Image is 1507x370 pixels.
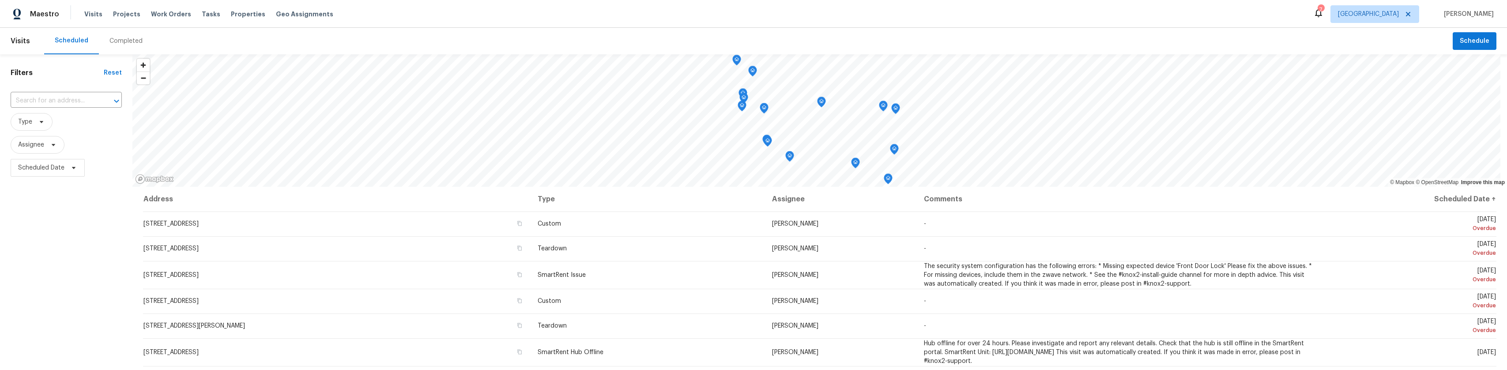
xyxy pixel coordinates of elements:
a: OpenStreetMap [1416,179,1458,185]
span: [PERSON_NAME] [772,245,818,252]
span: - [924,245,926,252]
div: Completed [109,37,143,45]
input: Search for an address... [11,94,97,108]
span: Tasks [202,11,220,17]
span: [PERSON_NAME] [772,221,818,227]
span: [STREET_ADDRESS] [143,298,199,304]
span: [STREET_ADDRESS] [143,221,199,227]
span: - [924,221,926,227]
button: Open [110,95,123,107]
div: 7 [1318,5,1324,14]
span: [DATE] [1330,268,1496,284]
span: Custom [538,221,561,227]
th: Assignee [765,187,916,211]
span: - [924,323,926,329]
div: Map marker [817,97,826,110]
th: Comments [917,187,1323,211]
canvas: Map [132,54,1500,187]
a: Mapbox [1390,179,1414,185]
span: Maestro [30,10,59,19]
div: Map marker [884,174,893,187]
button: Copy Address [516,297,524,305]
span: Hub offline for over 24 hours. Please investigate and report any relevant details. Check that the... [924,340,1304,364]
div: Overdue [1330,301,1496,310]
div: Map marker [879,101,888,114]
div: Overdue [1330,326,1496,335]
span: Work Orders [151,10,191,19]
div: Map marker [760,103,769,117]
span: Teardown [538,323,567,329]
span: - [924,298,926,304]
div: Map marker [785,151,794,165]
th: Scheduled Date ↑ [1322,187,1496,211]
span: SmartRent Issue [538,272,586,278]
div: Map marker [738,101,746,114]
div: Map marker [890,144,899,158]
div: Map marker [748,66,757,79]
div: Map marker [739,93,748,106]
span: [STREET_ADDRESS][PERSON_NAME] [143,323,245,329]
span: [DATE] [1330,241,1496,257]
span: Scheduled Date [18,163,64,172]
div: Map marker [732,55,741,68]
h1: Filters [11,68,104,77]
span: [DATE] [1477,349,1496,355]
span: [STREET_ADDRESS] [143,272,199,278]
a: Mapbox homepage [135,174,174,184]
span: [PERSON_NAME] [772,272,818,278]
span: Type [18,117,32,126]
div: Reset [104,68,122,77]
span: Visits [84,10,102,19]
span: Projects [113,10,140,19]
div: Map marker [891,103,900,117]
button: Copy Address [516,271,524,279]
span: [STREET_ADDRESS] [143,245,199,252]
div: Scheduled [55,36,88,45]
button: Copy Address [516,321,524,329]
button: Zoom out [137,72,150,84]
div: Overdue [1330,275,1496,284]
button: Zoom in [137,59,150,72]
span: [DATE] [1330,294,1496,310]
th: Type [531,187,765,211]
span: [GEOGRAPHIC_DATA] [1338,10,1399,19]
div: Map marker [762,135,771,148]
span: SmartRent Hub Offline [538,349,603,355]
button: Copy Address [516,244,524,252]
div: Overdue [1330,249,1496,257]
span: Custom [538,298,561,304]
span: [PERSON_NAME] [772,349,818,355]
span: [DATE] [1330,216,1496,233]
span: [STREET_ADDRESS] [143,349,199,355]
span: Visits [11,31,30,51]
span: Schedule [1460,36,1489,47]
span: [PERSON_NAME] [772,323,818,329]
th: Address [143,187,531,211]
div: Overdue [1330,224,1496,233]
span: [DATE] [1330,318,1496,335]
span: [PERSON_NAME] [1440,10,1494,19]
span: Properties [231,10,265,19]
div: Map marker [738,88,747,102]
button: Copy Address [516,348,524,356]
span: Teardown [538,245,567,252]
button: Copy Address [516,219,524,227]
span: Geo Assignments [276,10,333,19]
span: Assignee [18,140,44,149]
div: Map marker [851,158,860,171]
a: Improve this map [1461,179,1505,185]
button: Schedule [1453,32,1496,50]
span: The security system configuration has the following errors: * Missing expected device 'Front Door... [924,263,1312,287]
span: [PERSON_NAME] [772,298,818,304]
span: Zoom out [137,72,150,84]
div: Map marker [763,136,772,150]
